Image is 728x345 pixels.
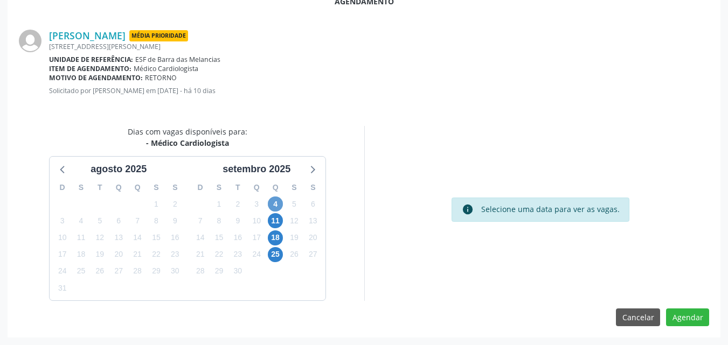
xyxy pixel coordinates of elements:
span: segunda-feira, 11 de agosto de 2025 [74,230,89,245]
i: info [462,203,474,215]
span: domingo, 24 de agosto de 2025 [55,264,70,279]
span: terça-feira, 16 de setembro de 2025 [230,230,245,245]
span: quinta-feira, 28 de agosto de 2025 [130,264,145,279]
span: sábado, 13 de setembro de 2025 [306,213,321,228]
span: segunda-feira, 8 de setembro de 2025 [212,213,227,228]
span: sábado, 16 de agosto de 2025 [168,230,183,245]
div: S [303,179,322,196]
button: Agendar [666,308,709,327]
span: sexta-feira, 29 de agosto de 2025 [149,264,164,279]
span: terça-feira, 23 de setembro de 2025 [230,247,245,262]
span: Média Prioridade [129,30,188,41]
span: quarta-feira, 20 de agosto de 2025 [111,247,126,262]
b: Unidade de referência: [49,55,133,64]
span: quinta-feira, 18 de setembro de 2025 [268,230,283,245]
div: Q [266,179,285,196]
span: sábado, 30 de agosto de 2025 [168,264,183,279]
span: domingo, 3 de agosto de 2025 [55,213,70,228]
span: quinta-feira, 25 de setembro de 2025 [268,247,283,262]
span: quinta-feira, 14 de agosto de 2025 [130,230,145,245]
span: quarta-feira, 17 de setembro de 2025 [249,230,264,245]
div: Q [247,179,266,196]
span: quarta-feira, 3 de setembro de 2025 [249,196,264,212]
span: segunda-feira, 22 de setembro de 2025 [212,247,227,262]
span: quarta-feira, 10 de setembro de 2025 [249,213,264,228]
span: domingo, 17 de agosto de 2025 [55,247,70,262]
span: terça-feira, 26 de agosto de 2025 [92,264,107,279]
button: Cancelar [616,308,660,327]
div: S [210,179,228,196]
div: D [53,179,72,196]
span: quarta-feira, 6 de agosto de 2025 [111,213,126,228]
b: Motivo de agendamento: [49,73,143,82]
span: sexta-feira, 12 de setembro de 2025 [287,213,302,228]
div: D [191,179,210,196]
span: sexta-feira, 15 de agosto de 2025 [149,230,164,245]
span: sábado, 23 de agosto de 2025 [168,247,183,262]
span: quarta-feira, 27 de agosto de 2025 [111,264,126,279]
span: domingo, 31 de agosto de 2025 [55,280,70,295]
div: Dias com vagas disponíveis para: [128,126,247,149]
div: T [228,179,247,196]
div: S [285,179,304,196]
b: Item de agendamento: [49,64,131,73]
span: domingo, 10 de agosto de 2025 [55,230,70,245]
span: segunda-feira, 18 de agosto de 2025 [74,247,89,262]
span: quinta-feira, 4 de setembro de 2025 [268,196,283,212]
span: quinta-feira, 11 de setembro de 2025 [268,213,283,228]
div: S [72,179,91,196]
span: segunda-feira, 4 de agosto de 2025 [74,213,89,228]
span: quinta-feira, 21 de agosto de 2025 [130,247,145,262]
span: sexta-feira, 8 de agosto de 2025 [149,213,164,228]
span: domingo, 21 de setembro de 2025 [193,247,208,262]
span: quinta-feira, 7 de agosto de 2025 [130,213,145,228]
span: terça-feira, 9 de setembro de 2025 [230,213,245,228]
div: T [91,179,109,196]
span: Médico Cardiologista [134,64,198,73]
span: ESF de Barra das Melancias [135,55,220,64]
span: sexta-feira, 19 de setembro de 2025 [287,230,302,245]
div: Selecione uma data para ver as vagas. [481,203,620,215]
span: quarta-feira, 24 de setembro de 2025 [249,247,264,262]
span: sexta-feira, 1 de agosto de 2025 [149,196,164,212]
span: segunda-feira, 25 de agosto de 2025 [74,264,89,279]
span: terça-feira, 12 de agosto de 2025 [92,230,107,245]
span: sexta-feira, 22 de agosto de 2025 [149,247,164,262]
p: Solicitado por [PERSON_NAME] em [DATE] - há 10 dias [49,86,709,95]
span: segunda-feira, 15 de setembro de 2025 [212,230,227,245]
span: terça-feira, 30 de setembro de 2025 [230,264,245,279]
span: quarta-feira, 13 de agosto de 2025 [111,230,126,245]
span: sexta-feira, 26 de setembro de 2025 [287,247,302,262]
a: [PERSON_NAME] [49,30,126,41]
div: [STREET_ADDRESS][PERSON_NAME] [49,42,709,51]
span: sábado, 2 de agosto de 2025 [168,196,183,212]
span: sexta-feira, 5 de setembro de 2025 [287,196,302,212]
div: Q [128,179,147,196]
span: domingo, 28 de setembro de 2025 [193,264,208,279]
span: terça-feira, 2 de setembro de 2025 [230,196,245,212]
div: setembro 2025 [218,162,295,177]
div: S [165,179,184,196]
span: domingo, 7 de setembro de 2025 [193,213,208,228]
span: RETORNO [145,73,177,82]
img: img [19,30,41,52]
div: agosto 2025 [86,162,151,177]
span: sábado, 27 de setembro de 2025 [306,247,321,262]
div: - Médico Cardiologista [128,137,247,149]
span: sábado, 20 de setembro de 2025 [306,230,321,245]
span: domingo, 14 de setembro de 2025 [193,230,208,245]
span: terça-feira, 5 de agosto de 2025 [92,213,107,228]
div: Q [109,179,128,196]
div: S [147,179,166,196]
span: terça-feira, 19 de agosto de 2025 [92,247,107,262]
span: segunda-feira, 1 de setembro de 2025 [212,196,227,212]
span: sábado, 6 de setembro de 2025 [306,196,321,212]
span: sábado, 9 de agosto de 2025 [168,213,183,228]
span: segunda-feira, 29 de setembro de 2025 [212,264,227,279]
